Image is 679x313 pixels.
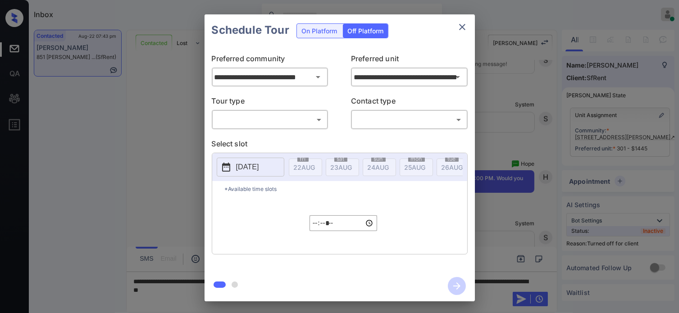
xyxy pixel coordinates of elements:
[451,71,464,83] button: Open
[310,197,377,249] div: off-platform-time-select
[343,24,388,38] div: Off Platform
[453,18,471,36] button: close
[351,95,468,110] p: Contact type
[351,53,468,68] p: Preferred unit
[205,14,296,46] h2: Schedule Tour
[212,53,328,68] p: Preferred community
[217,158,284,177] button: [DATE]
[212,138,468,153] p: Select slot
[225,181,467,197] p: *Available time slots
[212,95,328,110] p: Tour type
[236,162,259,172] p: [DATE]
[312,71,324,83] button: Open
[297,24,342,38] div: On Platform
